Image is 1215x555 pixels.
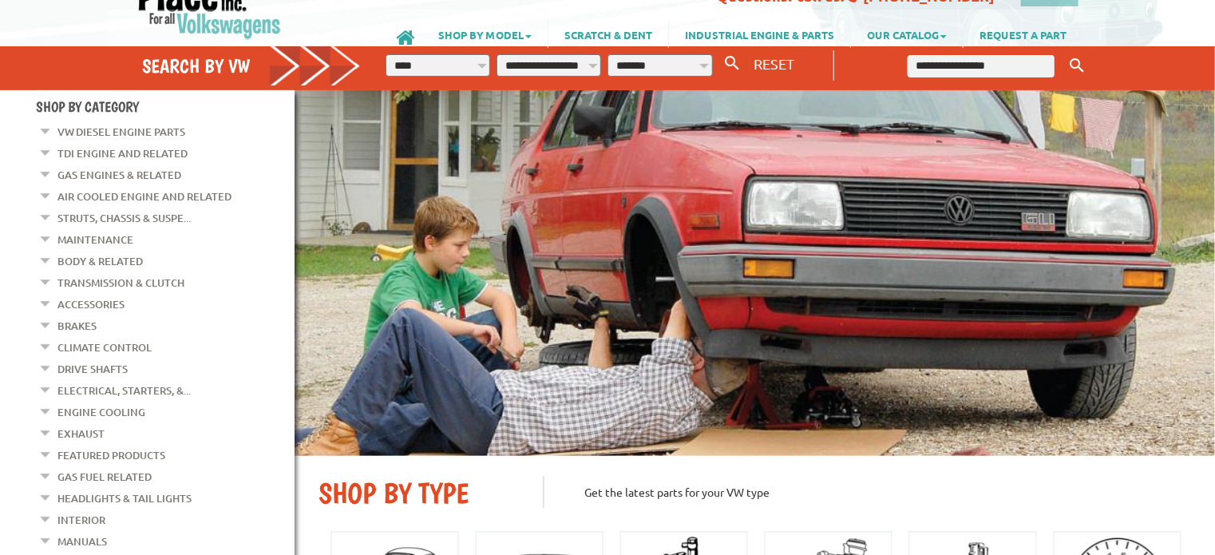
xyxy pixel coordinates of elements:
[669,21,850,48] a: INDUSTRIAL ENGINE & PARTS
[57,423,105,444] a: Exhaust
[36,98,295,115] h4: Shop By Category
[57,121,185,142] a: VW Diesel Engine Parts
[57,272,184,293] a: Transmission & Clutch
[295,90,1215,456] img: First slide [900x500]
[57,143,188,164] a: TDI Engine and Related
[57,509,105,530] a: Interior
[57,337,152,358] a: Climate Control
[754,55,794,72] span: RESET
[57,229,133,250] a: Maintenance
[319,476,519,510] h2: SHOP BY TYPE
[57,359,128,379] a: Drive Shafts
[747,52,801,75] button: RESET
[57,445,165,466] a: Featured Products
[57,531,107,552] a: Manuals
[57,402,145,422] a: Engine Cooling
[964,21,1082,48] a: REQUEST A PART
[57,294,125,315] a: Accessories
[719,52,746,75] button: Search By VW...
[57,380,191,401] a: Electrical, Starters, &...
[422,21,548,48] a: SHOP BY MODEL
[57,466,152,487] a: Gas Fuel Related
[851,21,963,48] a: OUR CATALOG
[142,54,361,77] h4: Search by VW
[543,476,1191,508] p: Get the latest parts for your VW type
[57,251,143,272] a: Body & Related
[57,186,232,207] a: Air Cooled Engine and Related
[1065,53,1089,79] button: Keyword Search
[57,165,181,185] a: Gas Engines & Related
[57,208,191,228] a: Struts, Chassis & Suspe...
[57,315,97,336] a: Brakes
[57,488,192,509] a: Headlights & Tail Lights
[548,21,668,48] a: SCRATCH & DENT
